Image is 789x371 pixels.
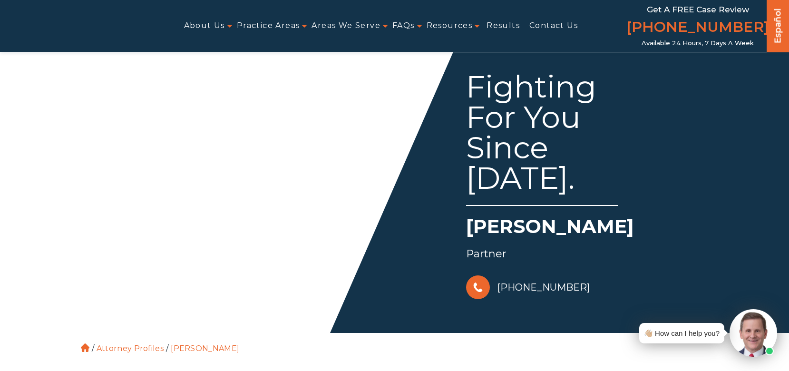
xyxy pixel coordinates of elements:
[487,15,520,37] a: Results
[78,333,711,355] ol: / /
[644,327,720,340] div: 👋🏼 How can I help you?
[6,16,136,36] img: Auger & Auger Accident and Injury Lawyers Logo
[529,15,578,37] a: Contact Us
[626,17,769,39] a: [PHONE_NUMBER]
[642,39,754,47] span: Available 24 Hours, 7 Days a Week
[392,15,415,37] a: FAQs
[184,15,225,37] a: About Us
[647,5,749,14] span: Get a FREE Case Review
[466,71,618,206] div: Fighting For You Since [DATE].
[466,244,712,264] div: Partner
[168,344,242,353] li: [PERSON_NAME]
[312,15,380,37] a: Areas We Serve
[237,15,300,37] a: Practice Areas
[730,309,777,357] img: Intaker widget Avatar
[466,213,712,244] h1: [PERSON_NAME]
[71,48,357,333] img: Herbert Auger
[81,343,89,352] a: Home
[97,344,164,353] a: Attorney Profiles
[427,15,473,37] a: Resources
[466,273,590,302] a: [PHONE_NUMBER]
